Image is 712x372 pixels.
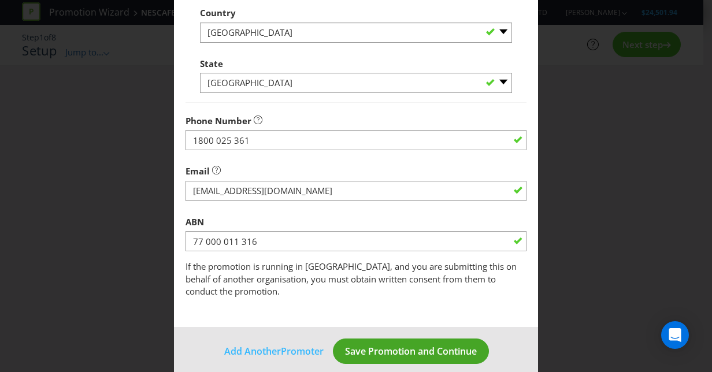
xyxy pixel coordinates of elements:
span: Add Another [224,345,281,358]
button: Save Promotion and Continue [333,338,489,364]
span: Phone Number [186,115,251,127]
span: ABN [186,216,204,228]
span: Save Promotion and Continue [345,345,477,358]
input: e.g. 03 1234 9876 [186,130,526,150]
button: Add AnotherPromoter [224,344,324,359]
span: If the promotion is running in [GEOGRAPHIC_DATA], and you are submitting this on behalf of anothe... [186,261,517,297]
span: Email [186,165,210,177]
span: Promoter [281,345,324,358]
span: Country [200,7,236,18]
span: State [200,58,223,69]
div: Open Intercom Messenger [661,321,689,349]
